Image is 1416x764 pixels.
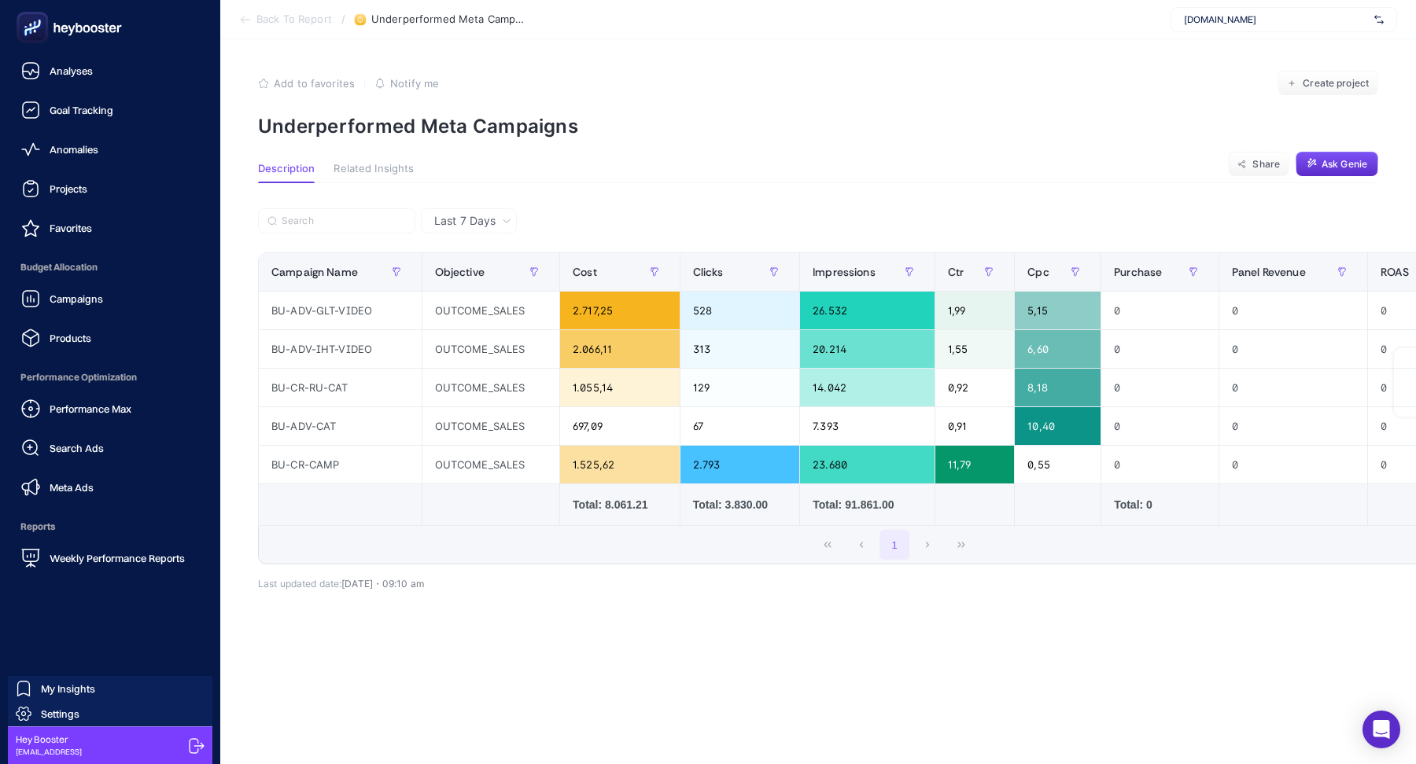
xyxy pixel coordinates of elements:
[258,578,341,590] span: Last updated date:
[1303,77,1369,90] span: Create project
[422,407,559,445] div: OUTCOME_SALES
[1015,292,1101,329] div: 5,15
[390,77,439,90] span: Notify me
[422,369,559,406] div: OUTCOME_SALES
[422,446,559,483] div: OUTCOME_SALES
[800,369,935,406] div: 14.042
[1101,330,1219,368] div: 0
[1296,152,1378,177] button: Ask Genie
[800,292,935,329] div: 26.532
[935,446,1014,483] div: 11,79
[341,578,424,590] span: [DATE]・09:10 am
[259,330,422,368] div: BU-ADV-IHT-VIDEO
[1184,13,1368,26] span: [DOMAIN_NAME]
[13,252,208,283] span: Budget Allocation
[13,432,208,464] a: Search Ads
[13,393,208,424] a: Performance Max
[560,292,680,329] div: 2.717,25
[800,330,935,368] div: 20.214
[680,407,800,445] div: 67
[560,407,680,445] div: 697,09
[1101,292,1219,329] div: 0
[935,330,1014,368] div: 1,55
[13,542,208,574] a: Weekly Performance Reports
[693,266,724,278] span: Clicks
[274,77,355,90] span: Add to favorites
[1101,407,1219,445] div: 0
[334,163,414,175] span: Related Insights
[1374,12,1384,28] img: svg%3e
[13,94,208,126] a: Goal Tracking
[16,746,82,758] span: [EMAIL_ADDRESS]
[50,182,87,195] span: Projects
[13,472,208,503] a: Meta Ads
[50,442,104,454] span: Search Ads
[50,104,113,116] span: Goal Tracking
[16,733,82,746] span: Hey Booster
[374,77,439,90] button: Notify me
[13,511,208,542] span: Reports
[800,446,935,483] div: 23.680
[8,676,212,701] a: My Insights
[800,407,935,445] div: 7.393
[258,77,355,90] button: Add to favorites
[8,701,212,726] a: Settings
[948,266,964,278] span: Ctr
[680,446,800,483] div: 2.793
[1228,152,1289,177] button: Share
[13,322,208,354] a: Products
[1219,292,1367,329] div: 0
[560,446,680,483] div: 1.525,62
[13,173,208,204] a: Projects
[935,369,1014,406] div: 0,92
[334,163,414,183] button: Related Insights
[50,64,93,77] span: Analyses
[50,292,103,305] span: Campaigns
[13,283,208,314] a: Campaigns
[879,530,909,560] button: 1
[813,497,922,512] div: Total: 91.861.00
[1363,711,1400,748] div: Open Intercom Messenger
[813,266,876,278] span: Impressions
[1219,369,1367,406] div: 0
[1114,497,1206,512] div: Total: 0
[258,163,315,175] span: Description
[371,13,529,26] span: Underperformed Meta Campaigns
[935,292,1014,329] div: 1,99
[573,266,597,278] span: Cost
[258,163,315,183] button: Description
[1219,407,1367,445] div: 0
[1381,266,1410,278] span: ROAS
[13,55,208,86] a: Analyses
[258,115,1378,138] p: Underperformed Meta Campaigns
[560,330,680,368] div: 2.066,11
[259,369,422,406] div: BU-CR-RU-CAT
[41,707,79,720] span: Settings
[1015,446,1101,483] div: 0,55
[1101,369,1219,406] div: 0
[1027,266,1049,278] span: Cpc
[50,332,91,344] span: Products
[50,552,185,564] span: Weekly Performance Reports
[50,143,98,156] span: Anomalies
[680,292,800,329] div: 528
[422,330,559,368] div: OUTCOME_SALES
[282,215,406,227] input: Search
[271,266,358,278] span: Campaign Name
[259,446,422,483] div: BU-CR-CAMP
[680,369,800,406] div: 129
[1322,158,1367,171] span: Ask Genie
[1219,330,1367,368] div: 0
[1015,369,1101,406] div: 8,18
[1278,71,1378,96] button: Create project
[341,13,345,25] span: /
[680,330,800,368] div: 313
[50,222,92,234] span: Favorites
[573,497,667,512] div: Total: 8.061.21
[13,134,208,165] a: Anomalies
[1015,407,1101,445] div: 10,40
[1101,446,1219,483] div: 0
[259,407,422,445] div: BU-ADV-CAT
[435,266,485,278] span: Objective
[13,362,208,393] span: Performance Optimization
